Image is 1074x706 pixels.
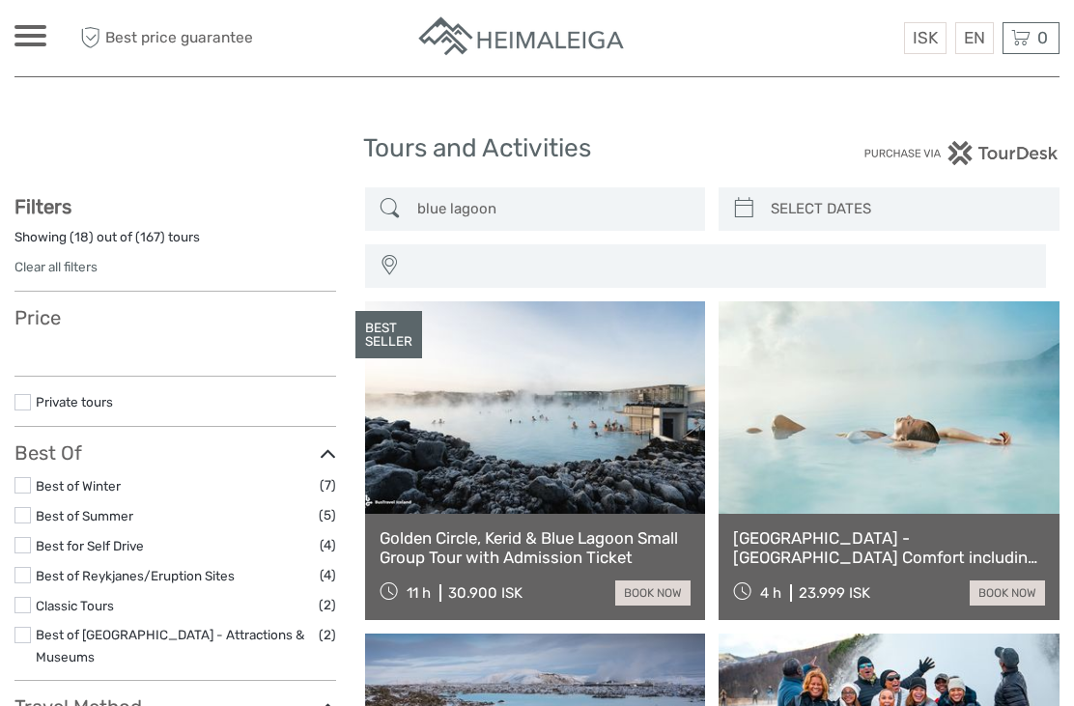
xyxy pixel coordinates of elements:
div: BEST SELLER [355,311,422,359]
input: SEARCH [410,192,696,226]
strong: Filters [14,195,71,218]
span: ISK [913,28,938,47]
a: Best of [GEOGRAPHIC_DATA] - Attractions & Museums [36,627,304,664]
label: 18 [74,228,89,246]
span: (4) [320,534,336,556]
span: Best price guarantee [75,22,276,54]
a: Private tours [36,394,113,409]
span: 4 h [760,584,781,602]
input: SELECT DATES [763,192,1050,226]
span: (2) [319,624,336,646]
span: 30.900 ISK [448,584,523,602]
a: Classic Tours [36,598,114,613]
h3: Best Of [14,441,336,465]
img: Apartments in Reykjavik [416,14,629,62]
span: 0 [1034,28,1051,47]
div: EN [955,22,994,54]
span: (5) [319,504,336,526]
a: Best of Summer [36,508,133,523]
a: Best for Self Drive [36,538,144,553]
label: 167 [140,228,160,246]
h1: Tours and Activities [363,133,712,164]
a: [GEOGRAPHIC_DATA] - [GEOGRAPHIC_DATA] Comfort including admission [733,528,1045,568]
a: book now [970,580,1045,606]
a: Clear all filters [14,259,98,274]
a: Golden Circle, Kerid & Blue Lagoon Small Group Tour with Admission Ticket [380,528,692,568]
a: Best of Reykjanes/Eruption Sites [36,568,235,583]
img: PurchaseViaTourDesk.png [863,141,1060,165]
span: 11 h [407,584,431,602]
span: (4) [320,564,336,586]
div: Showing ( ) out of ( ) tours [14,228,336,258]
span: (7) [320,474,336,496]
h3: Price [14,306,336,329]
a: Best of Winter [36,478,121,494]
span: 23.999 ISK [799,584,870,602]
a: book now [615,580,691,606]
span: (2) [319,594,336,616]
